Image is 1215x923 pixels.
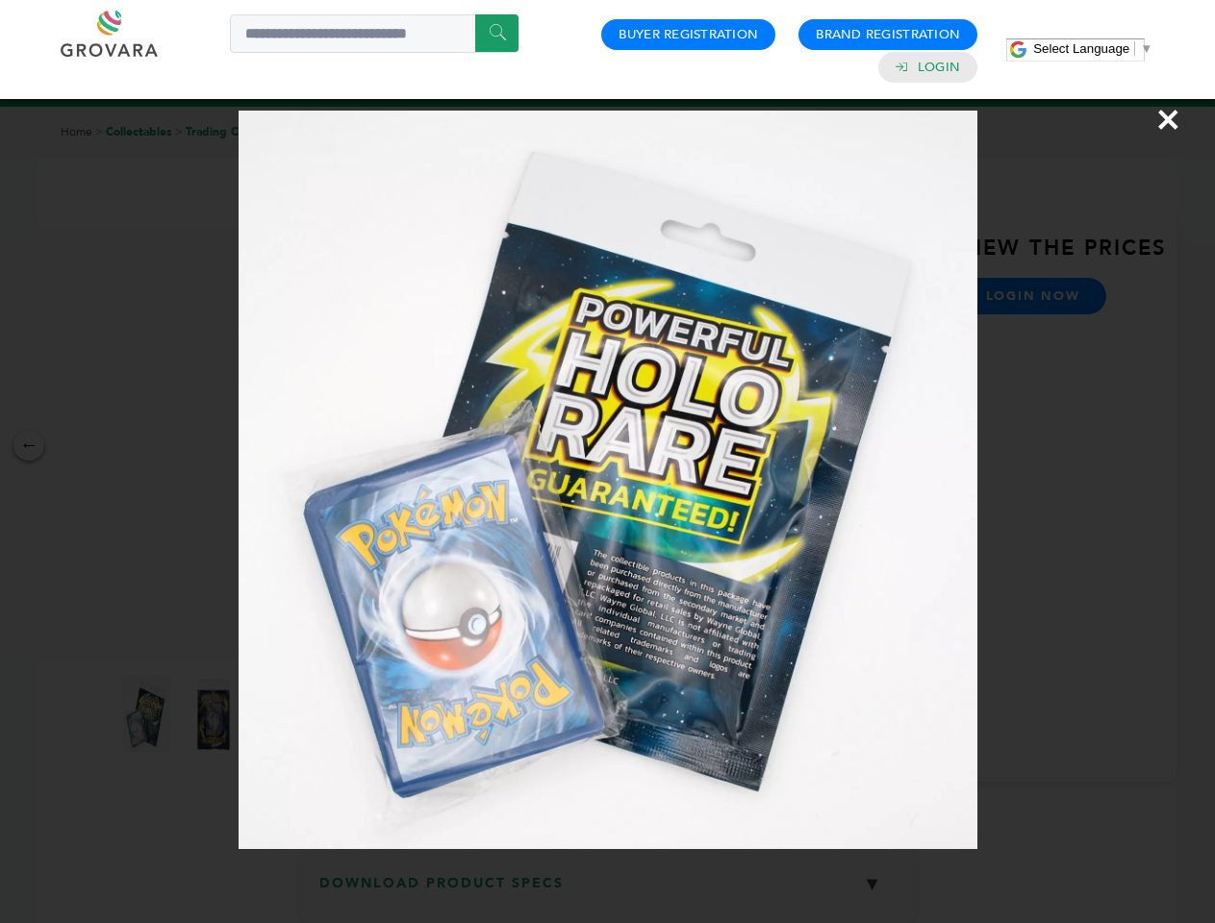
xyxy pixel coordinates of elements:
[1033,41,1152,56] a: Select Language​
[1033,41,1129,56] span: Select Language
[816,26,960,43] a: Brand Registration
[1134,41,1135,56] span: ​
[918,59,960,76] a: Login
[619,26,758,43] a: Buyer Registration
[230,14,519,53] input: Search a product or brand...
[239,111,977,849] img: Image Preview
[1155,92,1181,146] span: ×
[1140,41,1152,56] span: ▼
